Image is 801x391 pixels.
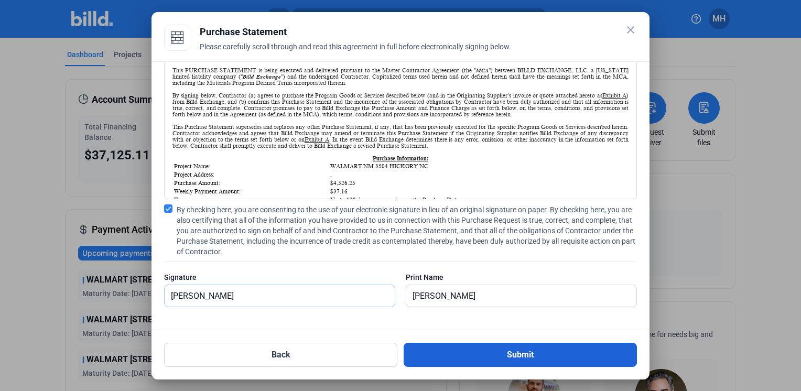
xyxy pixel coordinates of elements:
[172,124,629,149] div: This Purchase Statement supersedes and replaces any other Purchase Statement, if any, that has be...
[330,196,627,203] td: Up to 120 days, commencing on the Purchase Date
[174,162,329,170] td: Project Name:
[172,92,629,117] div: By signing below, Contractor (a) agrees to purchase the Program Goods or Services described below...
[174,171,329,178] td: Project Address:
[165,285,395,307] input: Signature
[404,343,637,367] button: Submit
[373,155,428,161] u: Purchase Information:
[476,67,489,73] i: MCA
[243,73,281,80] i: Billd Exchange
[406,272,637,283] div: Print Name
[305,136,329,143] u: Exhibit A
[164,272,395,283] div: Signature
[174,179,329,187] td: Purchase Amount:
[174,188,329,195] td: Weekly Payment Amount:
[164,343,397,367] button: Back
[200,41,637,64] div: Please carefully scroll through and read this agreement in full before electronically signing below.
[330,179,627,187] td: $4,526.25
[406,285,625,307] input: Print Name
[624,24,637,36] mat-icon: close
[330,162,627,170] td: WALMART NM 3504 HICKORY NC
[200,25,637,39] div: Purchase Statement
[602,92,626,99] u: Exhibit A
[174,196,329,203] td: Term:
[177,204,637,257] span: By checking here, you are consenting to the use of your electronic signature in lieu of an origin...
[172,67,629,86] div: This PURCHASE STATEMENT is being executed and delivered pursuant to the Master Contractor Agreeme...
[330,188,627,195] td: $37.16
[330,171,627,178] td: ,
